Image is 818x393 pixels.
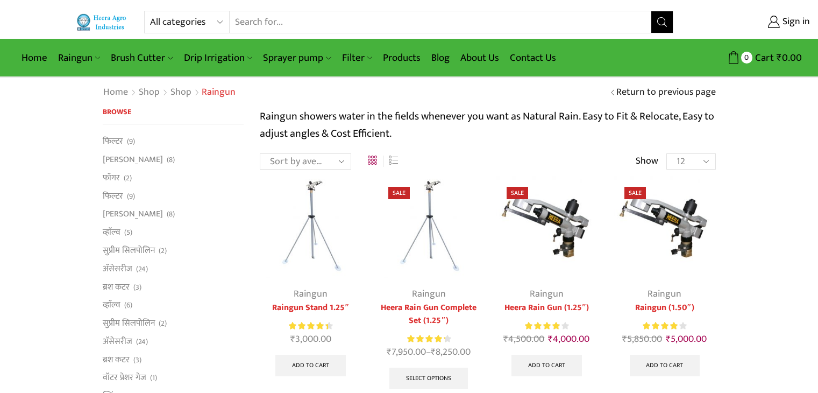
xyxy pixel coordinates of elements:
[290,331,295,347] span: ₹
[124,227,132,238] span: (5)
[412,286,446,302] a: Raingun
[643,320,686,332] div: Rated 4.00 out of 5
[648,286,681,302] a: Raingun
[507,187,528,199] span: Sale
[666,331,707,347] bdi: 5,000.00
[426,45,455,71] a: Blog
[260,108,716,142] p: Raingun showers water in the fields whenever you want as Natural Rain. Easy to Fit & Relocate, Ea...
[103,241,155,259] a: सुप्रीम सिलपोलिन
[622,331,662,347] bdi: 5,850.00
[103,86,236,100] nav: Breadcrumb
[103,169,120,187] a: फॉगर
[103,86,129,100] a: Home
[124,173,132,184] span: (2)
[136,264,148,275] span: (24)
[388,187,410,199] span: Sale
[378,176,479,278] img: Heera Rain Gun Complete Set
[378,301,479,327] a: Heera Rain Gun Complete Set (1.25″)
[651,11,673,33] button: Search button
[133,355,141,366] span: (3)
[260,301,361,314] a: Raingun Stand 1.25″
[525,320,560,332] span: Rated out of 5
[503,331,544,347] bdi: 4,500.00
[124,300,132,311] span: (6)
[103,296,120,314] a: व्हाॅल्व
[294,286,328,302] a: Raingun
[752,51,774,65] span: Cart
[496,301,598,314] a: Heera Rain Gun (1.25″)
[179,45,258,71] a: Drip Irrigation
[455,45,504,71] a: About Us
[504,45,561,71] a: Contact Us
[103,350,130,369] a: ब्रश कटर
[159,318,167,329] span: (2)
[16,45,53,71] a: Home
[616,86,716,100] a: Return to previous page
[684,48,802,68] a: 0 Cart ₹0.00
[53,45,105,71] a: Raingun
[431,344,436,360] span: ₹
[103,135,123,150] a: फिल्टर
[387,344,392,360] span: ₹
[127,136,135,147] span: (9)
[689,12,810,32] a: Sign in
[260,153,351,170] select: Shop order
[337,45,378,71] a: Filter
[503,331,508,347] span: ₹
[289,320,328,332] span: Rated out of 5
[741,52,752,63] span: 0
[407,333,445,345] span: Rated out of 5
[407,333,451,345] div: Rated 4.38 out of 5
[614,301,715,314] a: Raingun (1.50″)
[103,369,146,387] a: वॉटर प्रेशर गेज
[777,50,782,66] span: ₹
[496,176,598,278] img: Heera Raingun 1.50
[511,355,582,376] a: Add to cart: “Heera Rain Gun (1.25")”
[167,209,175,220] span: (8)
[643,320,678,332] span: Rated out of 5
[103,223,120,242] a: व्हाॅल्व
[777,50,802,66] bdi: 0.00
[103,314,155,333] a: सुप्रीम सिलपोलिन
[622,331,627,347] span: ₹
[170,86,192,100] a: Shop
[105,45,178,71] a: Brush Cutter
[530,286,564,302] a: Raingun
[548,331,589,347] bdi: 4,000.00
[290,331,331,347] bdi: 3,000.00
[103,205,163,223] a: [PERSON_NAME]
[275,355,346,376] a: Add to cart: “Raingun Stand 1.25"”
[636,155,658,169] span: Show
[133,282,141,293] span: (3)
[389,368,468,389] a: Select options for “Heera Rain Gun Complete Set (1.25")”
[258,45,336,71] a: Sprayer pump
[127,191,135,202] span: (9)
[525,320,568,332] div: Rated 4.00 out of 5
[103,151,163,169] a: [PERSON_NAME]
[431,344,471,360] bdi: 8,250.00
[159,245,167,256] span: (2)
[780,15,810,29] span: Sign in
[378,345,479,360] span: –
[103,106,131,118] span: Browse
[548,331,553,347] span: ₹
[103,187,123,205] a: फिल्टर
[150,373,157,383] span: (1)
[378,45,426,71] a: Products
[230,11,652,33] input: Search for...
[136,336,148,347] span: (24)
[138,86,160,100] a: Shop
[624,187,646,199] span: Sale
[167,155,175,165] span: (8)
[103,332,132,350] a: अ‍ॅसेसरीज
[387,344,426,360] bdi: 7,950.00
[260,176,361,278] img: Raingun Stand 1.25"
[289,320,332,332] div: Rated 4.50 out of 5
[103,278,130,296] a: ब्रश कटर
[666,331,671,347] span: ₹
[630,355,700,376] a: Add to cart: “Raingun (1.50")”
[202,87,236,99] h1: Raingun
[614,176,715,278] img: Heera Raingun 1.50
[103,259,132,278] a: अ‍ॅसेसरीज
